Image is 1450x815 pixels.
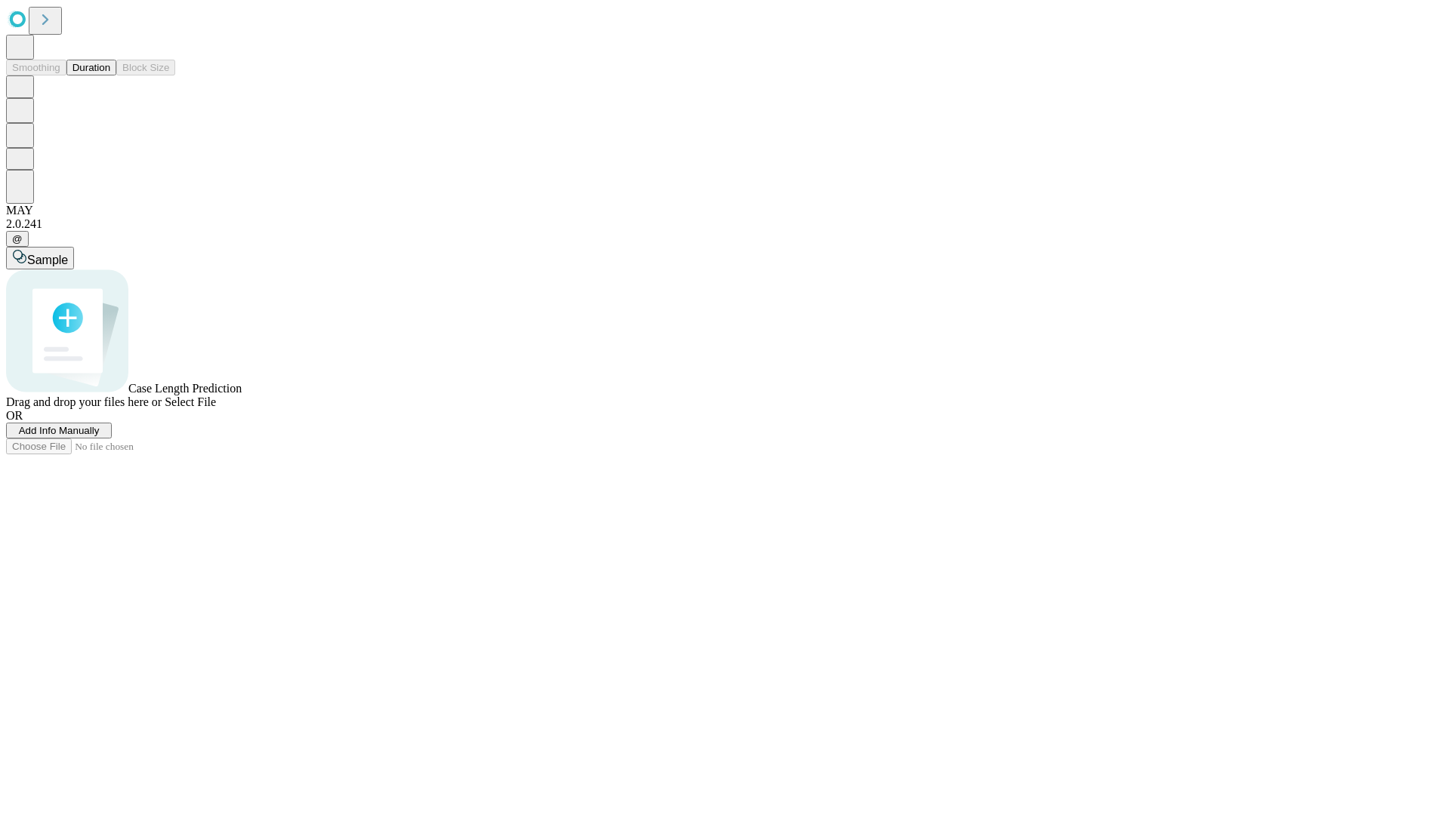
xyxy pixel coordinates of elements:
[116,60,175,75] button: Block Size
[27,254,68,266] span: Sample
[6,409,23,422] span: OR
[66,60,116,75] button: Duration
[6,395,162,408] span: Drag and drop your files here or
[12,233,23,244] span: @
[6,231,29,247] button: @
[165,395,216,408] span: Select File
[128,382,242,395] span: Case Length Prediction
[6,217,1444,231] div: 2.0.241
[6,423,112,438] button: Add Info Manually
[6,247,74,269] button: Sample
[19,425,100,436] span: Add Info Manually
[6,60,66,75] button: Smoothing
[6,204,1444,217] div: MAY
